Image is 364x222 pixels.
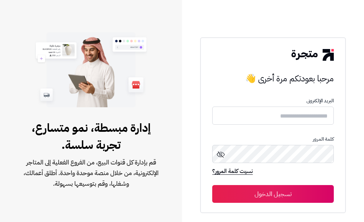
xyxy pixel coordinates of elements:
[212,185,334,203] button: تسجيل الدخول
[212,71,334,86] h3: مرحبا بعودتكم مرة أخرى 👋
[212,98,334,104] p: البريد الإلكترونى
[23,119,159,153] span: إدارة مبسطة، نمو متسارع، تجربة سلسة.
[23,157,159,189] span: قم بإدارة كل قنوات البيع، من الفروع الفعلية إلى المتاجر الإلكترونية، من خلال منصة موحدة واحدة. أط...
[212,136,334,142] p: كلمة المرور
[212,167,253,177] a: نسيت كلمة المرور؟
[291,49,333,60] img: logo-2.png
